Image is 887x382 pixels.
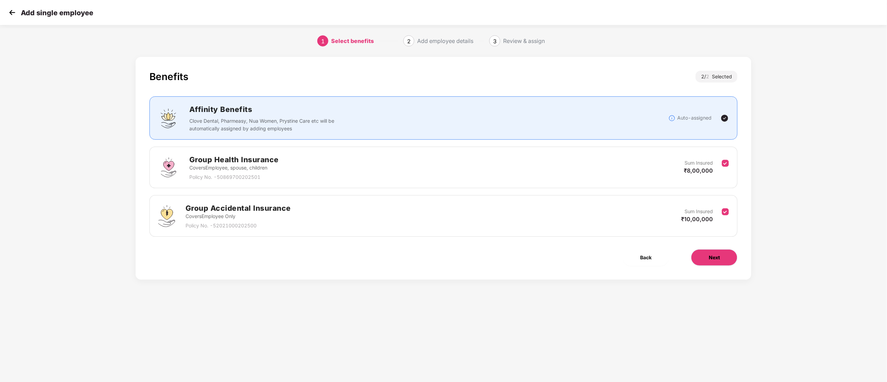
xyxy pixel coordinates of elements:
[331,35,374,46] div: Select benefits
[186,222,291,229] p: Policy No. - 52021000202500
[417,35,473,46] div: Add employee details
[684,159,713,167] p: Sum Insured
[706,73,712,79] span: 2
[696,71,738,83] div: 2 / Selected
[684,208,713,215] p: Sum Insured
[681,216,713,223] span: ₹10,00,000
[691,249,738,266] button: Next
[321,38,325,45] span: 1
[189,164,279,172] p: Covers Employee, spouse, children
[709,254,720,261] span: Next
[669,115,675,122] img: svg+xml;base64,PHN2ZyBpZD0iSW5mb18tXzMyeDMyIiBkYXRhLW5hbWU9IkluZm8gLSAzMngzMiIgeG1sbnM9Imh0dHA6Ly...
[721,114,729,122] img: svg+xml;base64,PHN2ZyBpZD0iVGljay0yNHgyNCIgeG1sbnM9Imh0dHA6Ly93d3cudzMub3JnLzIwMDAvc3ZnIiB3aWR0aD...
[189,117,339,132] p: Clove Dental, Pharmeasy, Nua Women, Prystine Care etc will be automatically assigned by adding em...
[407,38,411,45] span: 2
[493,38,497,45] span: 3
[186,202,291,214] h2: Group Accidental Insurance
[684,167,713,174] span: ₹8,00,000
[7,7,17,18] img: svg+xml;base64,PHN2ZyB4bWxucz0iaHR0cDovL3d3dy53My5vcmcvMjAwMC9zdmciIHdpZHRoPSIzMCIgaGVpZ2h0PSIzMC...
[158,108,179,129] img: svg+xml;base64,PHN2ZyBpZD0iQWZmaW5pdHlfQmVuZWZpdHMiIGRhdGEtbmFtZT0iQWZmaW5pdHkgQmVuZWZpdHMiIHhtbG...
[677,114,712,122] p: Auto-assigned
[623,249,669,266] button: Back
[158,157,179,178] img: svg+xml;base64,PHN2ZyBpZD0iR3JvdXBfSGVhbHRoX0luc3VyYW5jZSIgZGF0YS1uYW1lPSJHcm91cCBIZWFsdGggSW5zdX...
[21,9,93,17] p: Add single employee
[503,35,545,46] div: Review & assign
[149,71,188,83] div: Benefits
[189,173,279,181] p: Policy No. - 50869700202501
[186,212,291,220] p: Covers Employee Only
[189,104,438,115] h2: Affinity Benefits
[640,254,652,261] span: Back
[189,154,279,165] h2: Group Health Insurance
[158,205,175,227] img: svg+xml;base64,PHN2ZyB4bWxucz0iaHR0cDovL3d3dy53My5vcmcvMjAwMC9zdmciIHdpZHRoPSI0OS4zMjEiIGhlaWdodD...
